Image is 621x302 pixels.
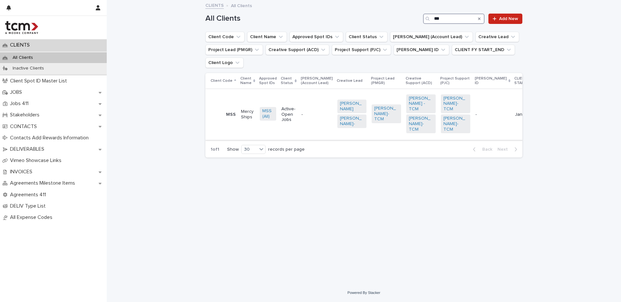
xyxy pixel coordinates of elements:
[452,45,515,55] button: CLIENT FY START_END
[7,101,34,107] p: Jobs 411
[443,96,468,112] a: [PERSON_NAME]-TCM
[332,45,391,55] button: Project Support (PJC)
[242,146,257,153] div: 30
[289,32,343,42] button: Approved Spot IDs
[7,124,42,130] p: CONTACTS
[281,106,296,123] p: Active-Open Jobs
[259,75,277,87] p: Approved Spot IDs
[231,2,252,9] p: All Clients
[468,146,495,152] button: Back
[7,169,38,175] p: INVOICES
[7,203,51,209] p: DELIV Type List
[499,16,518,21] span: Add New
[268,147,305,152] p: records per page
[390,32,473,42] button: Moore AE (Account Lead)
[205,89,551,140] tr: MSSMercy ShipsMSS (All) Active-Open Jobs-[PERSON_NAME] [PERSON_NAME]- [PERSON_NAME]-TCM [PERSON_N...
[440,75,471,87] p: Project Support (PJC)
[406,75,436,87] p: Creative Support (ACD)
[340,101,364,112] a: [PERSON_NAME]
[211,77,233,84] p: Client Code
[409,96,433,112] a: [PERSON_NAME] -TCM
[515,112,541,117] p: Jan_Dec
[247,32,287,42] button: Client Name
[7,192,51,198] p: Agreements 411
[7,146,49,152] p: DELIVERABLES
[205,45,263,55] button: Project Lead (PMGR)
[475,75,507,87] p: [PERSON_NAME] ID
[226,112,236,117] p: MSS
[266,45,329,55] button: Creative Support (ACD)
[7,157,67,164] p: Vimeo Showcase Links
[475,32,519,42] button: Creative Lead
[7,55,38,60] p: All Clients
[347,291,380,295] a: Powered By Stacker
[409,116,433,132] a: [PERSON_NAME]-TCM
[497,147,512,152] span: Next
[371,75,402,87] p: Project Lead (PMGR)
[7,89,27,95] p: JOBS
[7,112,45,118] p: Stakeholders
[241,109,255,120] p: Mercy Ships
[495,146,522,152] button: Next
[301,75,333,87] p: [PERSON_NAME] (Account Lead)
[205,32,245,42] button: Client Code
[443,116,468,132] a: [PERSON_NAME]-TCM
[7,42,35,48] p: CLIENTS
[346,32,387,42] button: Client Status
[205,58,244,68] button: Client Logo
[7,135,94,141] p: Contacts Add Rewards Information
[240,75,252,87] p: Client Name
[227,147,239,152] p: Show
[205,14,420,23] h1: All Clients
[281,75,293,87] p: Client Status
[374,106,398,122] a: [PERSON_NAME]-TCM
[205,1,224,9] a: CLIENTS
[475,111,478,117] p: -
[301,112,331,117] p: -
[394,45,449,55] button: Neilson ID
[423,14,485,24] input: Search
[5,21,38,34] img: 4hMmSqQkux38exxPVZHQ
[7,66,49,71] p: Inactive Clients
[262,108,274,119] a: MSS (All)
[7,78,72,84] p: Client Spot ID Master List
[340,116,364,127] a: [PERSON_NAME]-
[337,77,363,84] p: Creative Lead
[7,180,80,186] p: Agreements Milestone Items
[205,142,224,157] p: 1 of 1
[488,14,522,24] a: Add New
[514,75,537,87] p: CLIENT FY START_END
[478,147,492,152] span: Back
[7,214,58,221] p: All Expense Codes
